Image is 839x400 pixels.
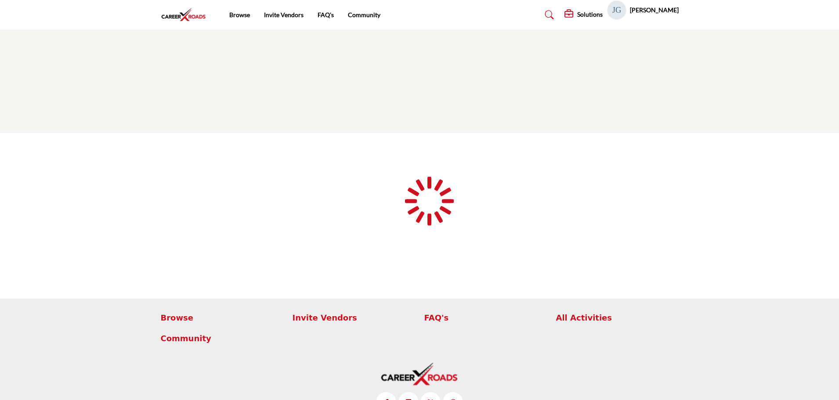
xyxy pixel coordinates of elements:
a: Search [536,8,560,22]
a: Community [348,11,380,18]
a: Invite Vendors [293,312,415,324]
div: Solutions [564,10,603,20]
a: FAQ's [424,312,547,324]
h5: Solutions [577,11,603,18]
button: Show hide supplier dropdown [607,0,626,20]
a: All Activities [556,312,679,324]
a: Invite Vendors [264,11,304,18]
a: Browse [161,312,283,324]
a: Browse [229,11,250,18]
a: FAQ's [318,11,334,18]
img: No Site Logo [380,362,459,387]
a: Community [161,332,283,344]
img: Site Logo [161,7,211,22]
h5: [PERSON_NAME] [630,6,679,14]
